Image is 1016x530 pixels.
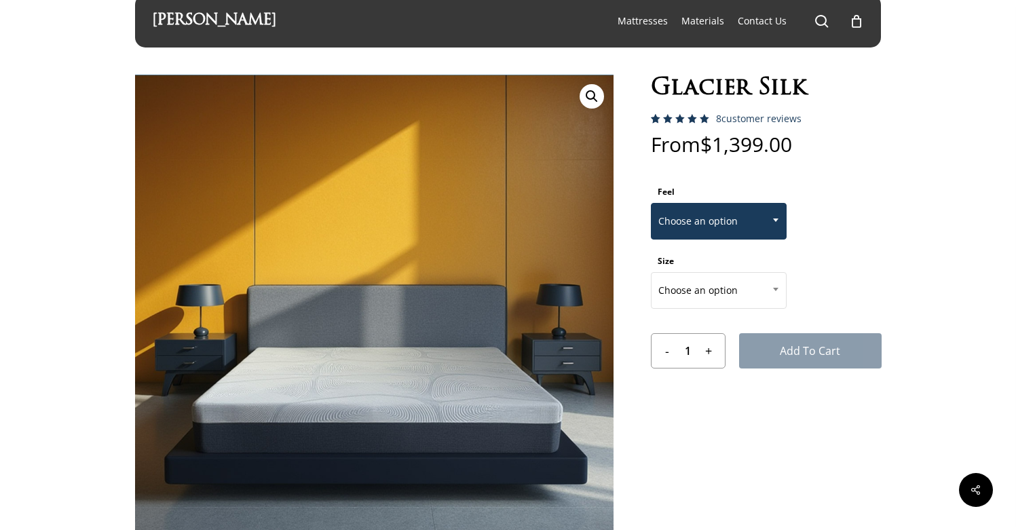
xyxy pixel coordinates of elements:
[652,334,675,368] input: -
[658,186,675,197] label: Feel
[664,424,868,462] iframe: Secure express checkout frame
[675,334,700,368] input: Product quantity
[580,84,604,109] a: View full-screen image gallery
[681,14,724,28] a: Materials
[651,75,882,103] h1: Glacier Silk
[651,114,658,136] span: 8
[739,333,882,368] button: Add to cart
[152,14,276,29] a: [PERSON_NAME]
[652,276,786,305] span: Choose an option
[849,14,864,29] a: Cart
[681,14,724,27] span: Materials
[738,14,787,28] a: Contact Us
[716,113,802,124] a: 8customer reviews
[664,385,868,423] iframe: Secure express checkout frame
[618,14,668,27] span: Mattresses
[652,207,786,235] span: Choose an option
[738,14,787,27] span: Contact Us
[651,272,787,309] span: Choose an option
[651,114,709,124] div: Rated 5.00 out of 5
[618,14,668,28] a: Mattresses
[658,255,674,267] label: Size
[651,203,787,240] span: Choose an option
[700,130,712,158] span: $
[701,334,725,368] input: +
[651,114,709,181] span: Rated out of 5 based on customer ratings
[651,134,882,181] p: From
[700,130,792,158] bdi: 1,399.00
[716,112,721,125] span: 8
